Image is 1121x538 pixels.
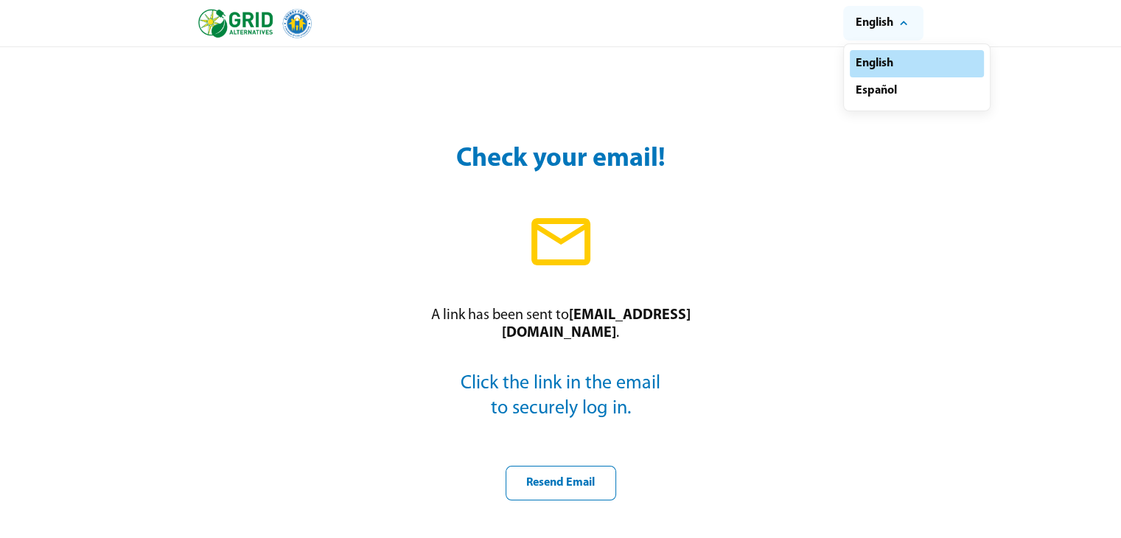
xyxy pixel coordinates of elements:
[843,6,923,41] button: Select
[856,83,978,99] div: Español
[502,308,691,340] strong: [EMAIL_ADDRESS][DOMAIN_NAME]
[850,50,984,77] li: option
[850,77,984,105] li: option
[404,307,717,342] pre: A link has been sent to .
[506,466,616,500] button: Resend Email
[518,475,604,491] div: Resend Email
[456,371,665,422] pre: Click the link in the email to securely log in.
[844,44,990,111] ul: listbox
[198,9,312,38] img: logo
[456,142,666,177] div: Check your email!
[856,56,978,71] div: English
[856,15,893,31] div: English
